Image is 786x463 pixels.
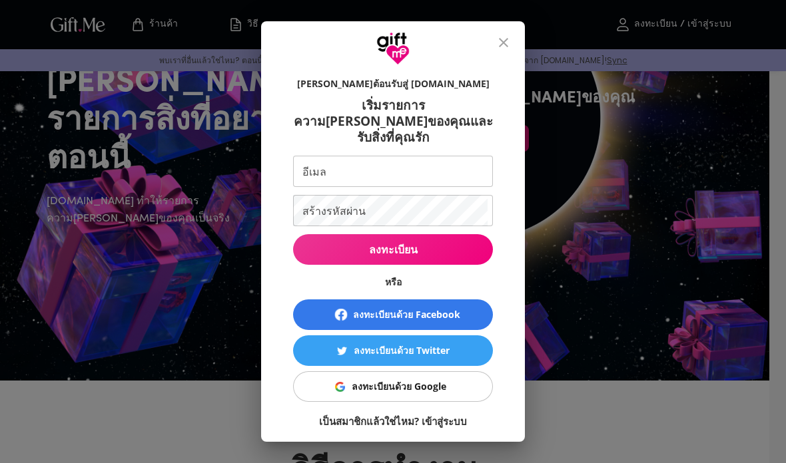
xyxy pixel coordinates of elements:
[369,242,418,257] font: ลงทะเบียน
[293,234,493,265] button: ลงทะเบียน
[319,414,467,428] a: เป็นสมาชิกแล้วใช่ไหม? เข้าสู่ระบบ
[293,299,493,330] button: ลงทะเบียนด้วย Facebook
[353,308,460,321] font: ลงทะเบียนด้วย Facebook
[335,382,345,392] img: ลงทะเบียนด้วย Google
[376,32,410,65] img: โลโก้ GiftMe
[488,27,520,59] button: ปิด
[297,77,490,90] font: [PERSON_NAME]ต้อนรับสู่ [DOMAIN_NAME]
[337,346,347,356] img: ลงทะเบียนด้วย Twitter
[293,335,493,366] button: ลงทะเบียนด้วย Twitterลงทะเบียนด้วย Twitter
[354,344,450,357] font: ลงทะเบียนด้วย Twitter
[293,371,493,402] button: ลงทะเบียนด้วย Googleลงทะเบียนด้วย Google
[385,275,402,288] font: หรือ
[294,96,493,146] font: เริ่มรายการความ[PERSON_NAME]ของคุณและรับสิ่งที่คุณรัก
[352,380,446,392] font: ลงทะเบียนด้วย Google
